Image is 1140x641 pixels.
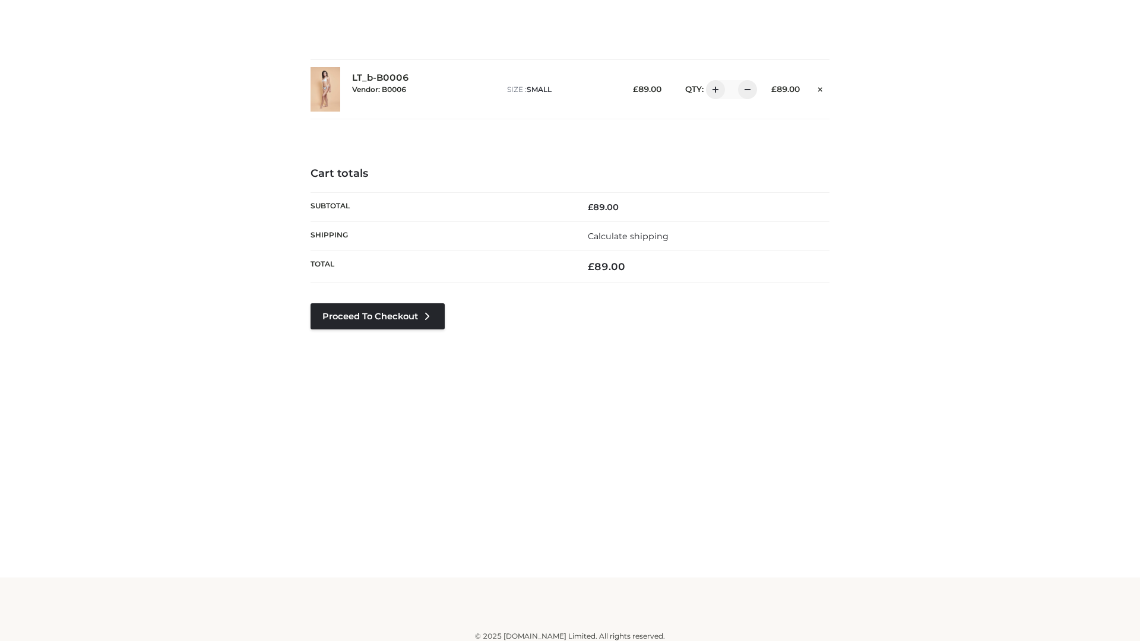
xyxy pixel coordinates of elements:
a: Proceed to Checkout [311,303,445,329]
h4: Cart totals [311,167,829,180]
th: Total [311,251,570,283]
span: £ [633,84,638,94]
div: QTY: [673,80,753,99]
bdi: 89.00 [588,261,625,272]
div: LT_b-B0006 [352,72,495,106]
bdi: 89.00 [633,84,661,94]
bdi: 89.00 [588,202,619,212]
p: size : [507,84,615,95]
bdi: 89.00 [771,84,800,94]
th: Subtotal [311,192,570,221]
span: £ [588,261,594,272]
a: Calculate shipping [588,231,669,242]
span: SMALL [527,85,552,94]
small: Vendor: B0006 [352,85,406,94]
span: £ [771,84,777,94]
span: £ [588,202,593,212]
a: Remove this item [812,80,829,96]
th: Shipping [311,221,570,250]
